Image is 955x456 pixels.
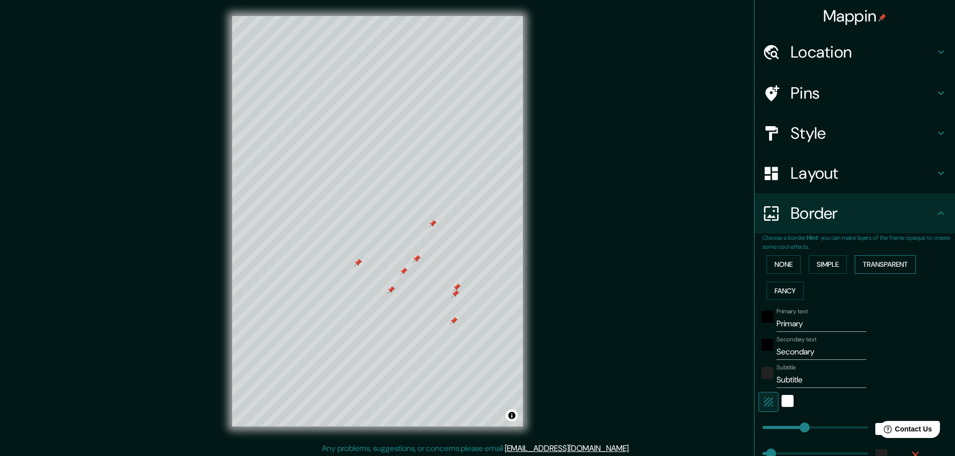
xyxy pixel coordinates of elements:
[506,409,518,421] button: Toggle attribution
[754,73,955,113] div: Pins
[632,442,634,454] div: .
[809,255,847,274] button: Simple
[791,163,935,183] h4: Layout
[807,234,818,242] b: Hint
[761,339,774,351] button: black
[761,367,774,379] button: color-222222
[754,113,955,153] div: Style
[791,123,935,143] h4: Style
[866,417,944,445] iframe: Help widget launcher
[855,255,916,274] button: Transparent
[823,6,887,26] h4: Mappin
[777,335,817,344] label: Secondary text
[754,153,955,193] div: Layout
[762,233,955,251] p: Choose a border. : you can make layers of the frame opaque to create some cool effects.
[791,42,935,62] h4: Location
[767,255,801,274] button: None
[505,443,629,453] a: [EMAIL_ADDRESS][DOMAIN_NAME]
[777,307,808,316] label: Primary text
[761,311,774,323] button: black
[791,203,935,223] h4: Border
[322,442,630,454] p: Any problems, suggestions, or concerns please email .
[754,32,955,72] div: Location
[630,442,632,454] div: .
[878,14,886,22] img: pin-icon.png
[791,83,935,103] h4: Pins
[767,282,804,300] button: Fancy
[782,395,794,407] button: white
[754,193,955,233] div: Border
[777,363,796,372] label: Subtitle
